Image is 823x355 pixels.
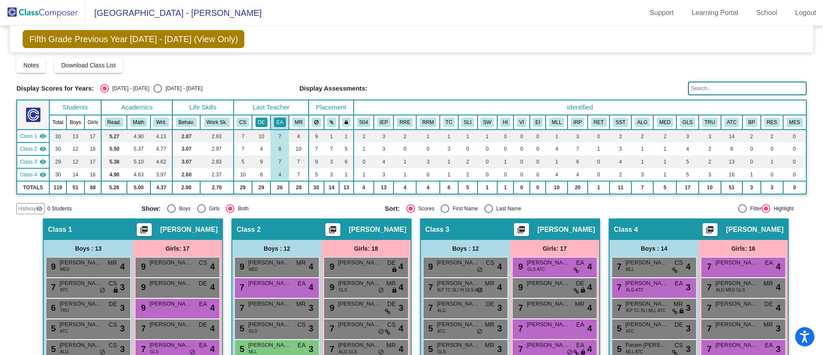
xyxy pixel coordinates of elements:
th: Emotionally Impaired (1.5, if Primary) [530,115,546,130]
th: Identified [354,100,806,115]
td: 1 [631,143,653,155]
th: Keep with students [324,115,339,130]
mat-icon: visibility [39,146,46,152]
td: 12 [66,143,84,155]
a: Learning Portal [685,6,745,20]
button: Print Students Details [325,223,340,236]
td: 2 [742,130,761,143]
td: 3 [374,130,393,143]
span: Class 1 [20,132,37,140]
td: 26 [270,181,289,194]
td: 0 [514,130,530,143]
td: 4 [546,143,568,155]
button: MLL [549,118,564,127]
td: 0 [530,130,546,143]
th: Math Extra Support [783,115,806,130]
td: 1 [497,155,514,168]
td: 1 [416,130,440,143]
td: 1 [354,168,374,181]
td: 0 [761,168,783,181]
td: 1 [458,130,478,143]
a: School [749,6,784,20]
td: 4 [270,168,289,181]
td: 30 [309,181,324,194]
a: Logout [788,6,823,20]
button: TC [443,118,455,127]
td: 3 [374,143,393,155]
td: 4.62 [150,155,173,168]
td: 0 [530,155,546,168]
td: 5 [653,181,676,194]
td: 9 [252,155,270,168]
td: 3.07 [172,155,200,168]
button: IEP [377,118,390,127]
mat-radio-group: Select an option [385,204,622,213]
td: 7 [270,155,289,168]
td: 3 [324,155,339,168]
td: 30 [49,168,66,181]
th: Teacher Consultant [440,115,458,130]
td: 3 [440,143,458,155]
td: 0 [416,168,440,181]
td: 9 [309,130,324,143]
td: 1 [653,155,676,168]
button: SLI [461,118,474,127]
td: 2.97 [200,143,234,155]
mat-radio-group: Select an option [100,84,202,93]
td: 5.50 [101,143,127,155]
th: Monica Rumball [289,115,309,130]
mat-icon: picture_as_pdf [327,225,338,237]
td: 7 [270,130,289,143]
td: 4 [289,130,309,143]
td: 30 [49,143,66,155]
th: Keep with teacher [339,115,354,130]
td: 0 [514,181,530,194]
th: Hearing Impaired [497,115,514,130]
td: 4 [354,181,374,194]
td: 3 [416,155,440,168]
td: 0 [588,155,610,168]
td: 4.90 [127,130,150,143]
td: 3 [699,130,721,143]
td: 51 [721,181,742,194]
th: Glasses [676,115,698,130]
td: 7 [234,130,252,143]
td: 17 [676,181,698,194]
td: 4 [374,155,393,168]
td: 1 [761,155,783,168]
th: Individualized Education Plan [374,115,393,130]
div: Boys [176,205,191,212]
td: 2 [699,143,721,155]
td: 6 [339,155,354,168]
th: Social Work [478,115,497,130]
th: IRIP Reading Plan [568,115,588,130]
td: 0 [478,168,497,181]
button: Work Sk. [204,118,230,127]
td: 1 [393,155,416,168]
td: 0 [497,168,514,181]
td: 0 [588,168,610,181]
td: 1 [742,168,761,181]
td: 0 [478,155,497,168]
span: Notes [23,62,39,69]
button: TRU [702,118,718,127]
td: 119 [49,181,66,194]
td: 2 [610,130,631,143]
button: Behav. [176,118,197,127]
td: 13 [66,130,84,143]
td: 1 [653,143,676,155]
td: 14 [66,168,84,181]
td: 2 [458,168,478,181]
span: [GEOGRAPHIC_DATA] - [PERSON_NAME] [86,6,261,20]
td: 1 [588,143,610,155]
mat-icon: visibility [39,171,46,178]
td: 4 [676,143,698,155]
td: 1 [324,130,339,143]
td: 20 [568,181,588,194]
td: 4 [393,181,416,194]
td: 0 [497,143,514,155]
td: 3 [699,168,721,181]
td: 5.38 [101,155,127,168]
input: Search... [688,82,806,95]
span: Display Scores for Years: [16,85,94,92]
